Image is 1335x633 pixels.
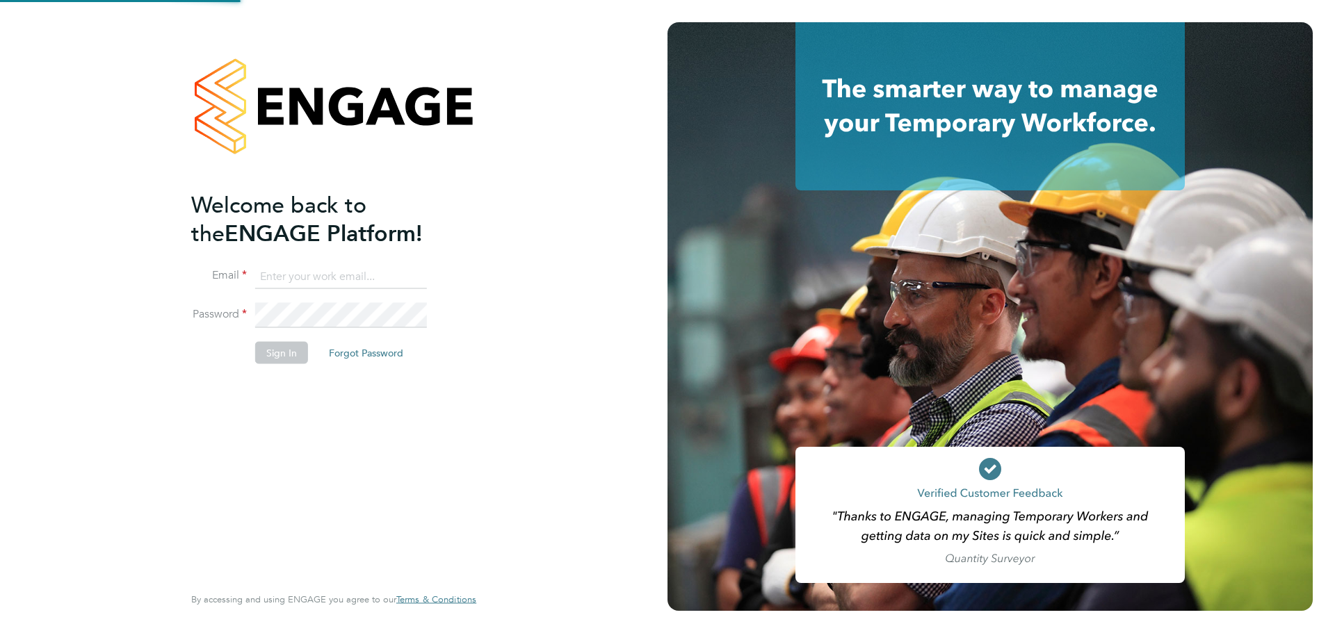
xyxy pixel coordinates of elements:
input: Enter your work email... [255,264,427,289]
span: Welcome back to the [191,191,366,247]
button: Sign In [255,342,308,364]
button: Forgot Password [318,342,414,364]
h2: ENGAGE Platform! [191,190,462,247]
label: Password [191,307,247,322]
span: By accessing and using ENGAGE you agree to our [191,593,476,605]
a: Terms & Conditions [396,594,476,605]
label: Email [191,268,247,283]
